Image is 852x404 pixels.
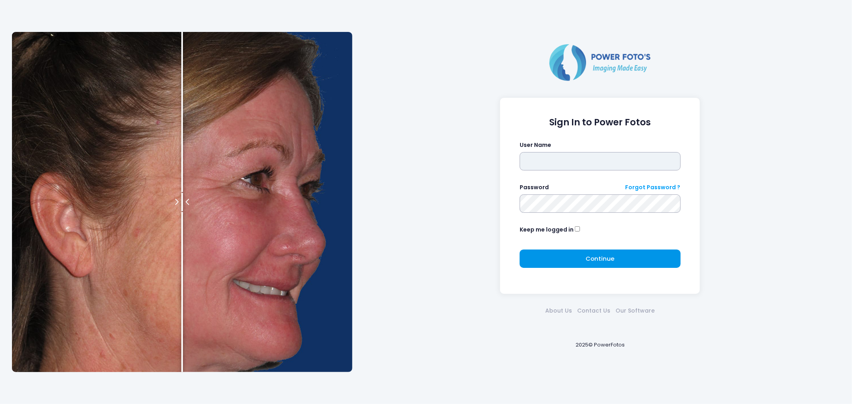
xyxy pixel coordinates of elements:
[520,250,681,268] button: Continue
[520,117,681,128] h1: Sign In to Power Fotos
[520,183,549,192] label: Password
[520,226,574,234] label: Keep me logged in
[613,307,657,315] a: Our Software
[360,328,840,362] div: 2025© PowerFotos
[575,307,613,315] a: Contact Us
[586,254,614,263] span: Continue
[543,307,575,315] a: About Us
[520,141,551,149] label: User Name
[546,42,654,82] img: Logo
[626,183,681,192] a: Forgot Password ?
